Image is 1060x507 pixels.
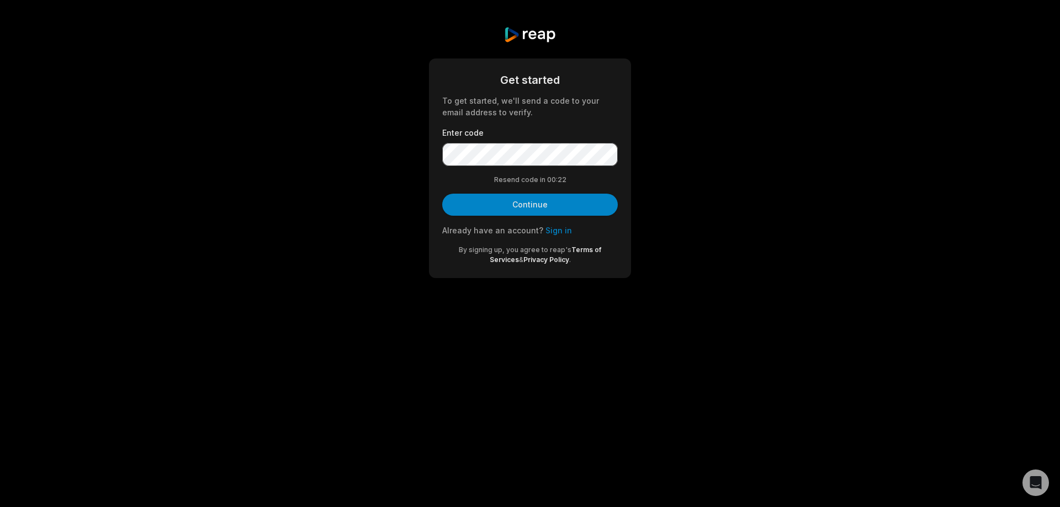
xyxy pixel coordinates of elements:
[504,26,556,43] img: reap
[490,246,602,264] a: Terms of Services
[442,226,543,235] span: Already have an account?
[519,255,523,264] span: &
[442,95,618,118] div: To get started, we'll send a code to your email address to verify.
[442,175,618,185] div: Resend code in 00:
[459,246,571,254] span: By signing up, you agree to reap's
[442,194,618,216] button: Continue
[442,72,618,88] div: Get started
[545,226,572,235] a: Sign in
[569,255,571,264] span: .
[558,175,566,185] span: 22
[442,127,618,138] label: Enter code
[523,255,569,264] a: Privacy Policy
[1022,469,1049,496] div: Open Intercom Messenger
